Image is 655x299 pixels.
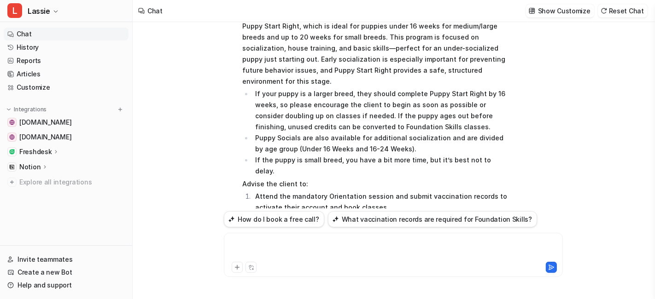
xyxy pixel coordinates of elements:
[19,147,52,156] p: Freshdesk
[252,155,512,177] li: If the puppy is small breed, you have a bit more time, but it’s best not to delay.
[19,175,125,190] span: Explore all integrations
[4,116,129,129] a: www.whenhoundsfly.com[DOMAIN_NAME]
[9,134,15,140] img: online.whenhoundsfly.com
[598,4,648,17] button: Reset Chat
[147,6,163,16] div: Chat
[4,176,129,189] a: Explore all integrations
[252,132,512,155] li: Puppy Socials are also available for additional socialization and are divided by age group (Under...
[4,253,129,266] a: Invite teammates
[9,149,15,155] img: Freshdesk
[538,6,591,16] p: Show Customize
[529,7,535,14] img: customize
[4,68,129,80] a: Articles
[4,81,129,94] a: Customize
[4,131,129,144] a: online.whenhoundsfly.com[DOMAIN_NAME]
[9,164,15,170] img: Notion
[242,178,512,190] p: Advise the client to:
[117,106,123,113] img: menu_add.svg
[7,178,17,187] img: explore all integrations
[4,41,129,54] a: History
[19,132,71,142] span: [DOMAIN_NAME]
[19,162,41,172] p: Notion
[19,118,71,127] span: [DOMAIN_NAME]
[601,7,607,14] img: reset
[4,105,49,114] button: Integrations
[252,88,512,132] li: If your puppy is a larger breed, they should complete Puppy Start Right by 16 weeks, so please en...
[9,120,15,125] img: www.whenhoundsfly.com
[252,191,512,213] li: Attend the mandatory Orientation session and submit vaccination records to activate their account...
[242,10,512,87] p: Great question! For a 14-week-old puppy, you still have a window to enroll in Puppy Start Right, ...
[6,106,12,113] img: expand menu
[4,54,129,67] a: Reports
[4,266,129,279] a: Create a new Bot
[328,211,537,227] button: What vaccination records are required for Foundation Skills?
[7,3,22,18] span: L
[526,4,594,17] button: Show Customize
[4,279,129,292] a: Help and support
[14,106,47,113] p: Integrations
[28,5,50,17] span: Lassie
[224,211,324,227] button: How do I book a free call?
[4,28,129,40] a: Chat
